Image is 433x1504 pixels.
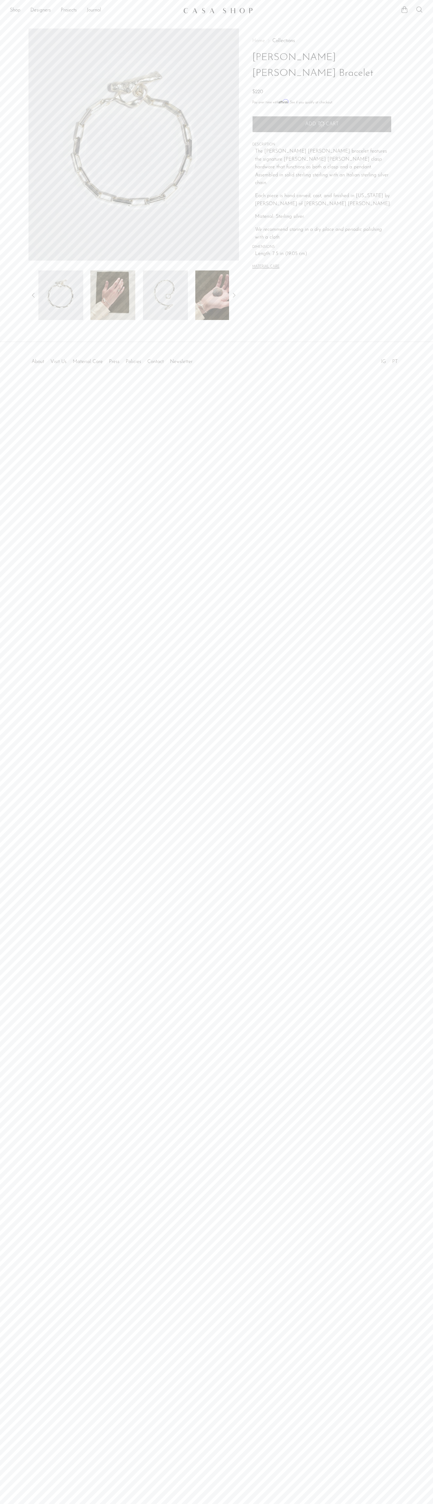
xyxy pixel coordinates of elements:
[10,5,178,16] ul: NEW HEADER MENU
[61,6,77,15] a: Projects
[73,359,103,364] a: Material Care
[255,227,382,240] i: We recommend storing in a dry place and periodic polishing with a cloth.
[378,354,401,366] ul: Social Medias
[252,100,392,106] p: Pay over time with . See if you qualify at checkout.
[255,192,392,208] p: Each piece is hand carved, cast, and finished in [US_STATE] by [PERSON_NAME] of [PERSON_NAME] [PE...
[87,6,101,15] a: Journal
[195,270,240,320] img: Dunton Ellerkamp Bracelet
[28,28,239,261] img: Dunton Ellerkamp Bracelet
[10,5,178,16] nav: Desktop navigation
[252,38,392,43] nav: Breadcrumbs
[255,148,392,187] p: The [PERSON_NAME] [PERSON_NAME] bracelet features the signature [PERSON_NAME] [PERSON_NAME] clasp...
[252,244,392,250] span: DIMENSIONS
[32,359,44,364] a: About
[252,38,265,43] span: Home
[272,38,295,43] a: Collections
[252,265,279,269] button: MATERIAL CARE
[279,99,288,104] span: Affirm
[38,270,83,320] img: Dunton Ellerkamp Bracelet
[252,89,263,94] span: $220
[252,50,392,81] h1: [PERSON_NAME] [PERSON_NAME] Bracelet
[28,354,196,366] ul: Quick links
[147,359,164,364] a: Contact
[90,270,135,320] img: Dunton Ellerkamp Bracelet
[255,213,392,221] p: Material: Sterling silver.
[30,6,51,15] a: Designers
[109,359,119,364] a: Press
[10,6,20,15] a: Shop
[50,359,67,364] a: Visit Us
[143,270,188,320] img: Dunton Ellerkamp Bracelet
[255,250,392,258] span: Length: 7.5 in (19.05 cm)
[381,359,386,364] a: IG
[126,359,141,364] a: Policies
[392,359,398,364] a: PT
[252,142,392,148] span: DESCRIPTION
